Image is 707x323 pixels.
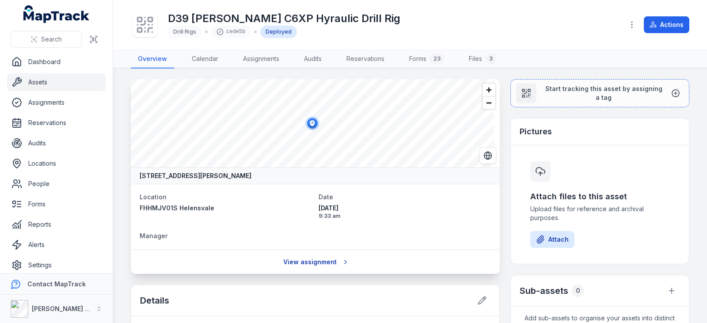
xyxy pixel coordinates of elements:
span: Location [140,193,167,201]
span: Start tracking this asset by assigning a tag [544,84,664,102]
button: Attach [530,231,574,248]
a: Reservations [7,114,106,132]
button: Search [11,31,82,48]
a: Reports [7,216,106,233]
span: FHHMJV01S Helensvale [140,204,214,212]
span: Upload files for reference and archival purposes. [530,205,669,222]
span: [DATE] [319,204,490,213]
span: Manager [140,232,167,239]
a: Forms [7,195,106,213]
span: Drill Rigs [173,28,196,35]
a: Forms23 [402,50,451,68]
div: cede5b [211,26,251,38]
a: People [7,175,106,193]
a: Calendar [185,50,225,68]
a: Overview [131,50,174,68]
a: MapTrack [23,5,90,23]
strong: Contact MapTrack [27,280,86,288]
button: Zoom in [483,84,495,96]
h2: Details [140,294,169,307]
button: Actions [644,16,689,33]
button: Switch to Satellite View [479,147,496,164]
h2: Sub-assets [520,285,568,297]
time: 9/5/2025, 9:33:21 AM [319,204,490,220]
a: Dashboard [7,53,106,71]
div: 0 [572,285,584,297]
canvas: Map [131,79,494,167]
div: 23 [430,53,444,64]
a: Assets [7,73,106,91]
a: Assignments [7,94,106,111]
div: 3 [486,53,496,64]
h3: Pictures [520,125,552,138]
strong: [PERSON_NAME] Group [32,305,104,312]
button: Zoom out [483,96,495,109]
a: View assignment [277,254,353,270]
a: Reservations [339,50,392,68]
a: Audits [297,50,329,68]
a: Assignments [236,50,286,68]
h3: Attach files to this asset [530,190,669,203]
span: 9:33 am [319,213,490,220]
div: Deployed [260,26,297,38]
strong: [STREET_ADDRESS][PERSON_NAME] [140,171,251,180]
h1: D39 [PERSON_NAME] C6XP Hyraulic Drill Rig [168,11,400,26]
a: FHHMJV01S Helensvale [140,204,312,213]
a: Locations [7,155,106,172]
a: Files3 [462,50,503,68]
span: Search [41,35,62,44]
a: Audits [7,134,106,152]
button: Start tracking this asset by assigning a tag [510,79,689,107]
a: Settings [7,256,106,274]
span: Date [319,193,333,201]
a: Alerts [7,236,106,254]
